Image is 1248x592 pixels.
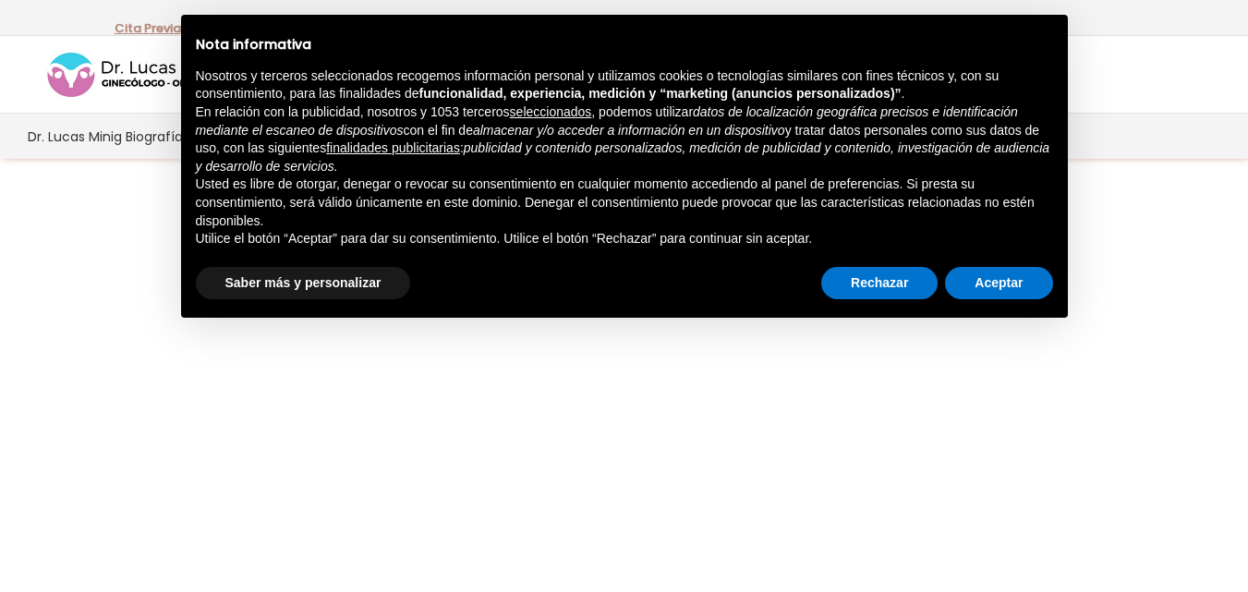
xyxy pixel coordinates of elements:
[196,104,1018,138] em: datos de localización geográfica precisos e identificación mediante el escaneo de dispositivos
[945,267,1052,300] button: Aceptar
[326,139,460,158] button: finalidades publicitarias
[28,126,122,147] span: Dr. Lucas Minig
[124,114,185,159] a: Biografía
[419,86,902,101] strong: funcionalidad, experiencia, medición y “marketing (anuncios personalizados)”
[473,123,785,138] em: almacenar y/o acceder a información en un dispositivo
[510,103,592,122] button: seleccionados
[196,103,1053,175] p: En relación con la publicidad, nosotros y 1053 terceros , podemos utilizar con el fin de y tratar...
[196,230,1053,248] p: Utilice el botón “Aceptar” para dar su consentimiento. Utilice el botón “Rechazar” para continuar...
[196,267,411,300] button: Saber más y personalizar
[126,126,183,147] span: Biografía
[196,140,1050,174] em: publicidad y contenido personalizados, medición de publicidad y contenido, investigación de audie...
[115,19,181,37] a: Cita Previa
[196,37,1053,53] h2: Nota informativa
[196,67,1053,103] p: Nosotros y terceros seleccionados recogemos información personal y utilizamos cookies o tecnologí...
[26,114,124,159] a: Dr. Lucas Minig
[821,267,938,300] button: Rechazar
[115,17,188,41] p: -
[196,175,1053,230] p: Usted es libre de otorgar, denegar o revocar su consentimiento en cualquier momento accediendo al...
